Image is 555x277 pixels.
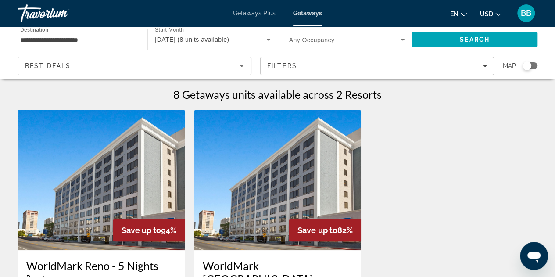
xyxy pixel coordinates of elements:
[155,36,229,43] span: [DATE] (8 units available)
[450,7,467,20] button: Change language
[173,88,382,101] h1: 8 Getaways units available across 2 Resorts
[18,110,185,250] img: WorldMark Reno - 5 Nights
[289,36,335,43] span: Any Occupancy
[18,2,105,25] a: Travorium
[113,219,185,241] div: 94%
[521,9,531,18] span: BB
[289,219,361,241] div: 82%
[20,35,136,45] input: Select destination
[412,32,537,47] button: Search
[515,4,537,22] button: User Menu
[460,36,490,43] span: Search
[450,11,458,18] span: en
[297,226,337,235] span: Save up to
[520,242,548,270] iframe: Button to launch messaging window
[480,7,501,20] button: Change currency
[480,11,493,18] span: USD
[194,110,362,250] img: WorldMark Reno
[122,226,161,235] span: Save up to
[26,259,176,272] a: WorldMark Reno - 5 Nights
[293,10,322,17] a: Getaways
[503,60,516,72] span: Map
[155,27,184,33] span: Start Month
[25,61,244,71] mat-select: Sort by
[233,10,276,17] a: Getaways Plus
[25,62,71,69] span: Best Deals
[267,62,297,69] span: Filters
[20,27,48,32] span: Destination
[260,57,494,75] button: Filters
